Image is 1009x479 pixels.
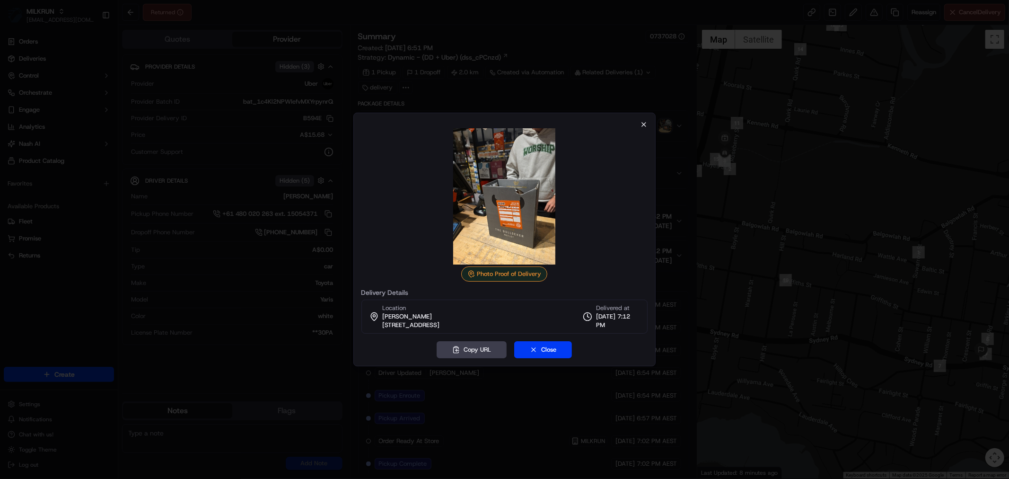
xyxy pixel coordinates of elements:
[361,289,648,296] label: Delivery Details
[383,304,406,312] span: Location
[596,312,640,329] span: [DATE] 7:12 PM
[461,266,547,282] div: Photo Proof of Delivery
[383,321,440,329] span: [STREET_ADDRESS]
[596,304,640,312] span: Delivered at
[383,312,432,321] span: [PERSON_NAME]
[514,341,572,358] button: Close
[436,128,572,265] img: photo_proof_of_delivery image
[437,341,507,358] button: Copy URL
